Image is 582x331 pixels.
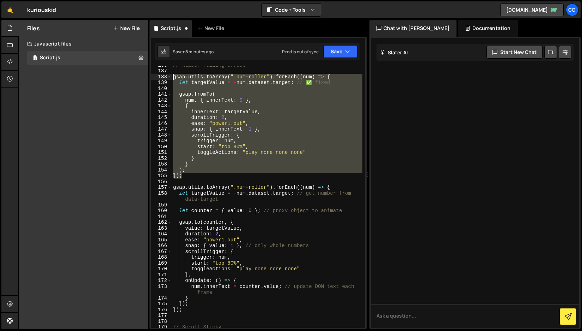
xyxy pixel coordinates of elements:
div: Documentation [458,20,517,37]
div: 175 [151,301,172,307]
h2: Slater AI [380,49,408,56]
div: 16633/45317.js [27,51,148,65]
div: 159 [151,202,172,208]
div: 8 minutes ago [185,49,214,55]
button: New File [113,25,140,31]
div: 157 [151,185,172,191]
span: 1 [33,56,37,61]
button: Save [323,45,357,58]
div: 145 [151,115,172,121]
div: 165 [151,237,172,243]
div: 137 [151,68,172,74]
div: Chat with [PERSON_NAME] [369,20,457,37]
div: 141 [151,91,172,97]
div: 149 [151,138,172,144]
div: 140 [151,86,172,92]
div: 155 [151,173,172,179]
div: 163 [151,225,172,231]
div: 154 [151,167,172,173]
div: 170 [151,266,172,272]
a: [DOMAIN_NAME] [500,4,564,16]
div: 142 [151,97,172,103]
div: 179 [151,324,172,330]
div: 156 [151,179,172,185]
div: 144 [151,109,172,115]
div: 173 [151,284,172,295]
div: 161 [151,214,172,220]
button: Code + Tools [262,4,321,16]
div: 176 [151,307,172,313]
div: 178 [151,319,172,325]
div: 168 [151,254,172,260]
div: 139 [151,80,172,86]
div: 152 [151,156,172,162]
div: 160 [151,208,172,214]
div: 148 [151,132,172,138]
div: 167 [151,249,172,255]
div: 174 [151,295,172,301]
div: 138 [151,74,172,80]
div: 172 [151,278,172,284]
div: 171 [151,272,172,278]
div: Saved [173,49,214,55]
div: 150 [151,144,172,150]
div: 147 [151,126,172,132]
div: New File [197,25,227,32]
button: Start new chat [486,46,543,59]
div: Prod is out of sync [282,49,319,55]
div: 164 [151,231,172,237]
div: Script.js [40,55,60,61]
div: 177 [151,313,172,319]
h2: Files [27,24,40,32]
div: 158 [151,191,172,202]
div: 151 [151,150,172,156]
div: 166 [151,243,172,249]
div: 146 [151,121,172,127]
div: kuriouskid [27,6,56,14]
div: Javascript files [19,37,148,51]
a: Co [566,4,578,16]
div: 169 [151,260,172,266]
div: 162 [151,219,172,225]
div: 153 [151,161,172,167]
div: Script.js [161,25,181,32]
a: 🤙 [1,1,19,18]
div: 143 [151,103,172,109]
